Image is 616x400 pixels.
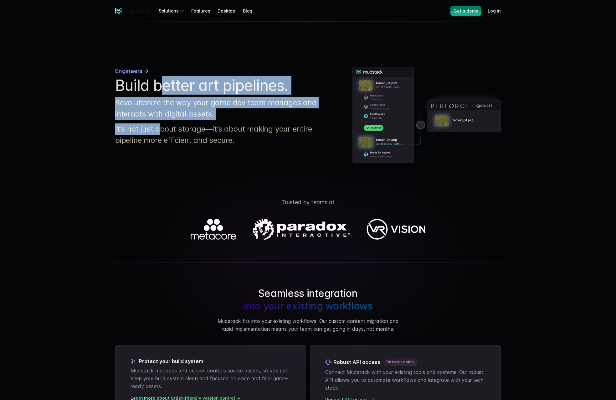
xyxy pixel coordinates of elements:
[214,317,402,333] p: Mudstack fits into your existing workflows. Our custom content migration and rapid implementation...
[89,198,527,206] p: Trusted by teams at
[115,76,327,95] h1: Build better art pipelines.
[115,8,151,14] a: mudstack logo
[115,97,327,120] p: Revolutionize the way your game dev team manages and interacts with digital assets.
[191,219,425,240] img: Logos of companies using mudstack.
[191,5,218,17] a: Features
[325,358,485,366] h3: Robust API access
[115,67,149,75] span: Engineers →
[115,123,327,146] p: It’s not just about storage—it’s about making your entire pipeline more efficient and secure.
[386,360,414,364] span: Enterprise plan
[488,5,508,17] a: Log in
[450,6,481,16] a: Get a demo
[243,300,373,312] span: into your existing workflows
[7,113,73,119] span: Work with outsourced artists?
[131,358,291,364] h3: Protect your build system
[352,67,501,163] img: hero image todo
[105,26,122,31] span: Job title
[214,287,402,312] h2: Seamless integration
[159,5,186,17] div: Solutions
[2,114,6,118] input: Work with outsourced artists?
[325,368,485,392] p: Connect Mudstack with your existing tools and systems. Our robust API allows you to automate work...
[105,0,128,6] span: Last name
[105,52,134,57] span: Art team size
[218,5,243,17] a: Desktop
[243,5,260,17] a: Blog
[131,367,291,390] p: Mudstack manages and version controls source assets, so you can keep your build system clean and ...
